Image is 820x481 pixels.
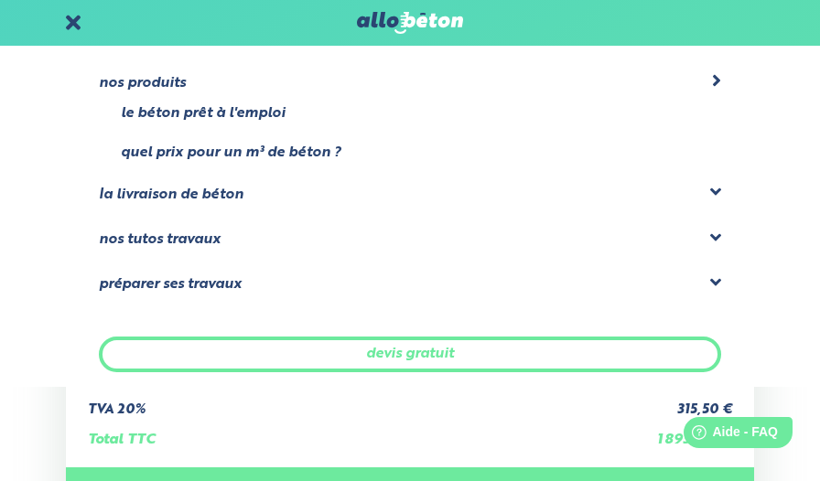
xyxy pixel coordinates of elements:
td: 1 893,00 € [653,417,736,448]
td: TVA 20% [84,388,654,418]
div: nos produits [99,75,186,91]
div: préparer ses travaux [99,276,242,293]
a: devis gratuit [366,346,454,362]
iframe: Help widget launcher [657,410,800,461]
div: la livraison de béton [99,187,243,203]
a: le béton prêt à l'emploi [121,105,286,122]
img: allobéton [357,12,463,34]
div: nos tutos travaux [99,231,221,248]
td: 315,50 € [653,388,736,418]
td: Total TTC [84,417,654,448]
a: quel prix pour un m³ de béton ? [121,144,341,161]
